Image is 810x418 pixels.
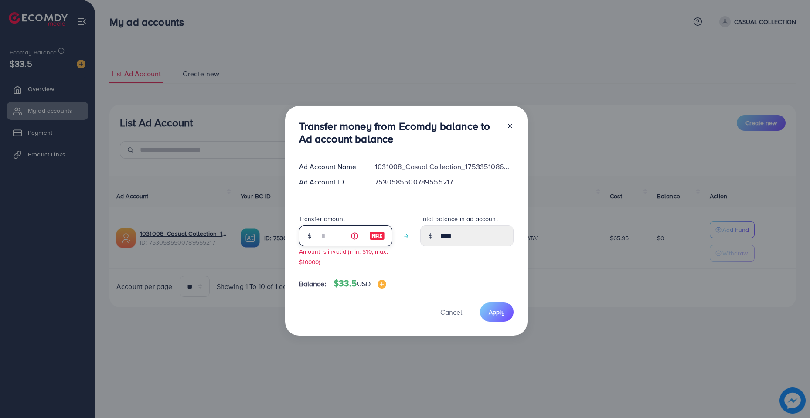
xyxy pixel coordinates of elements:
h3: Transfer money from Ecomdy balance to Ad account balance [299,120,500,145]
small: Amount is invalid (min: $10, max: $10000) [299,247,388,265]
div: 7530585500789555217 [368,177,520,187]
img: image [378,280,386,289]
button: Apply [480,302,514,321]
img: image [369,231,385,241]
button: Cancel [429,302,473,321]
div: Ad Account ID [292,177,368,187]
label: Transfer amount [299,214,345,223]
span: Cancel [440,307,462,317]
span: USD [357,279,371,289]
span: Apply [489,308,505,316]
div: Ad Account Name [292,162,368,172]
h4: $33.5 [334,278,386,289]
span: Balance: [299,279,327,289]
label: Total balance in ad account [420,214,498,223]
div: 1031008_Casual Collection_1753351086645 [368,162,520,172]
